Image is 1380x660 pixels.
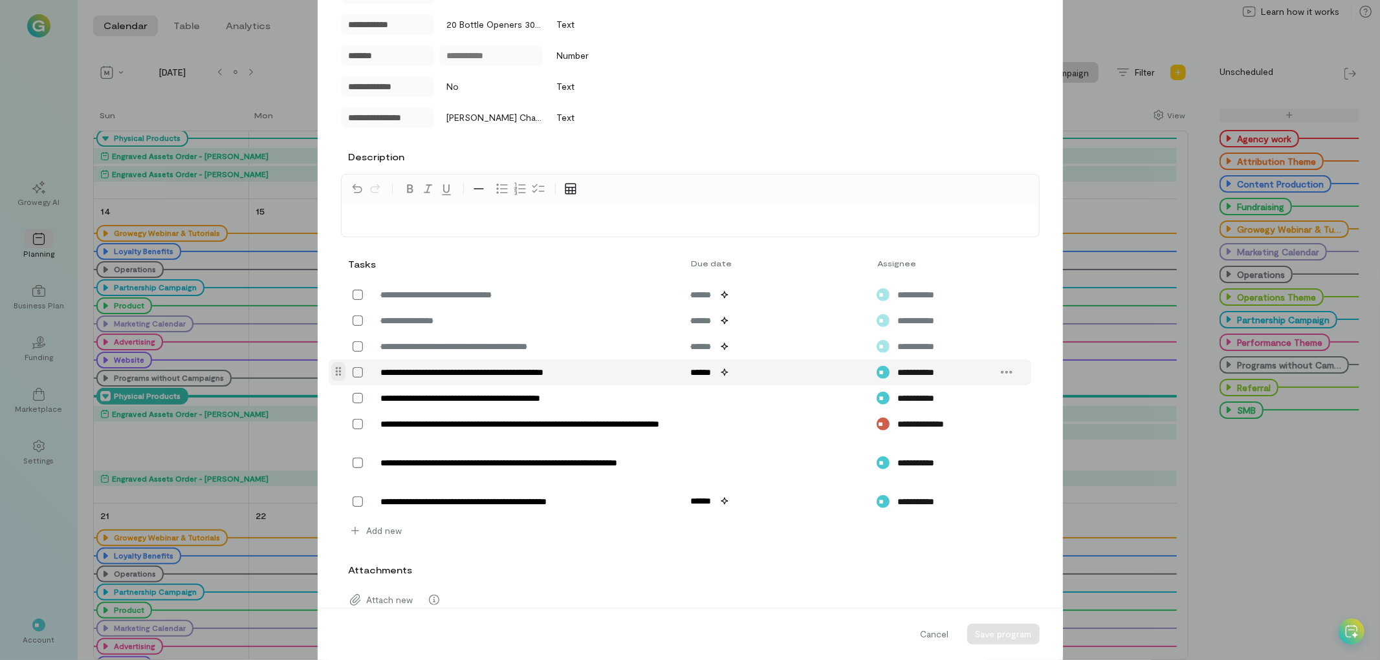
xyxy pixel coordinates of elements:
[342,203,1039,237] div: editable markdown
[921,628,949,641] span: Cancel
[440,80,459,93] div: No
[967,624,1040,644] button: Save program
[349,151,405,164] label: Description
[440,18,542,31] div: 20 Bottle Openers 30 Business Cards
[683,258,870,268] div: Due date
[367,524,402,537] span: Add new
[975,628,1032,639] span: Save program
[367,593,413,606] span: Attach new
[870,258,993,268] div: Assignee
[440,111,542,124] div: [PERSON_NAME] Chalo construction [STREET_ADDRESS]
[349,564,413,577] label: Attachments
[349,258,373,271] div: Tasks
[341,587,1040,613] div: Attach new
